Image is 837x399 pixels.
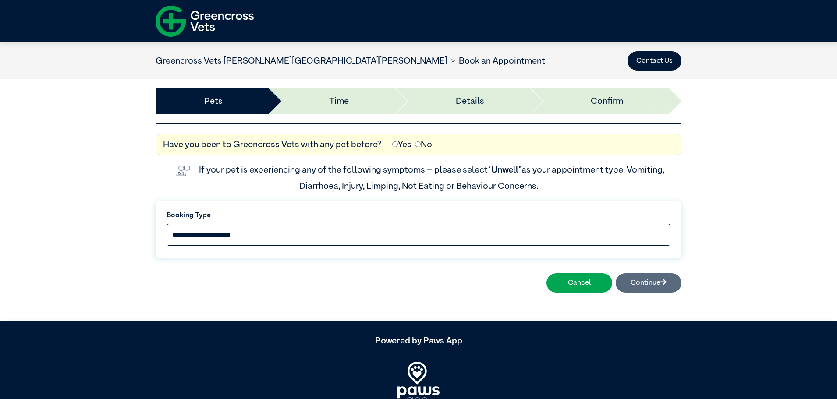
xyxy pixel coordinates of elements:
span: “Unwell” [488,166,521,174]
li: Book an Appointment [447,54,545,67]
label: No [415,138,432,151]
button: Cancel [546,273,612,293]
label: If your pet is experiencing any of the following symptoms – please select as your appointment typ... [199,166,666,190]
img: f-logo [156,2,254,40]
nav: breadcrumb [156,54,545,67]
input: No [415,141,421,147]
a: Greencross Vets [PERSON_NAME][GEOGRAPHIC_DATA][PERSON_NAME] [156,56,447,65]
label: Booking Type [167,210,670,221]
label: Yes [392,138,411,151]
img: vet [173,162,194,180]
h5: Powered by Paws App [156,335,681,346]
input: Yes [392,141,398,147]
button: Contact Us [628,51,681,71]
label: Have you been to Greencross Vets with any pet before? [163,138,382,151]
a: Pets [204,95,223,108]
